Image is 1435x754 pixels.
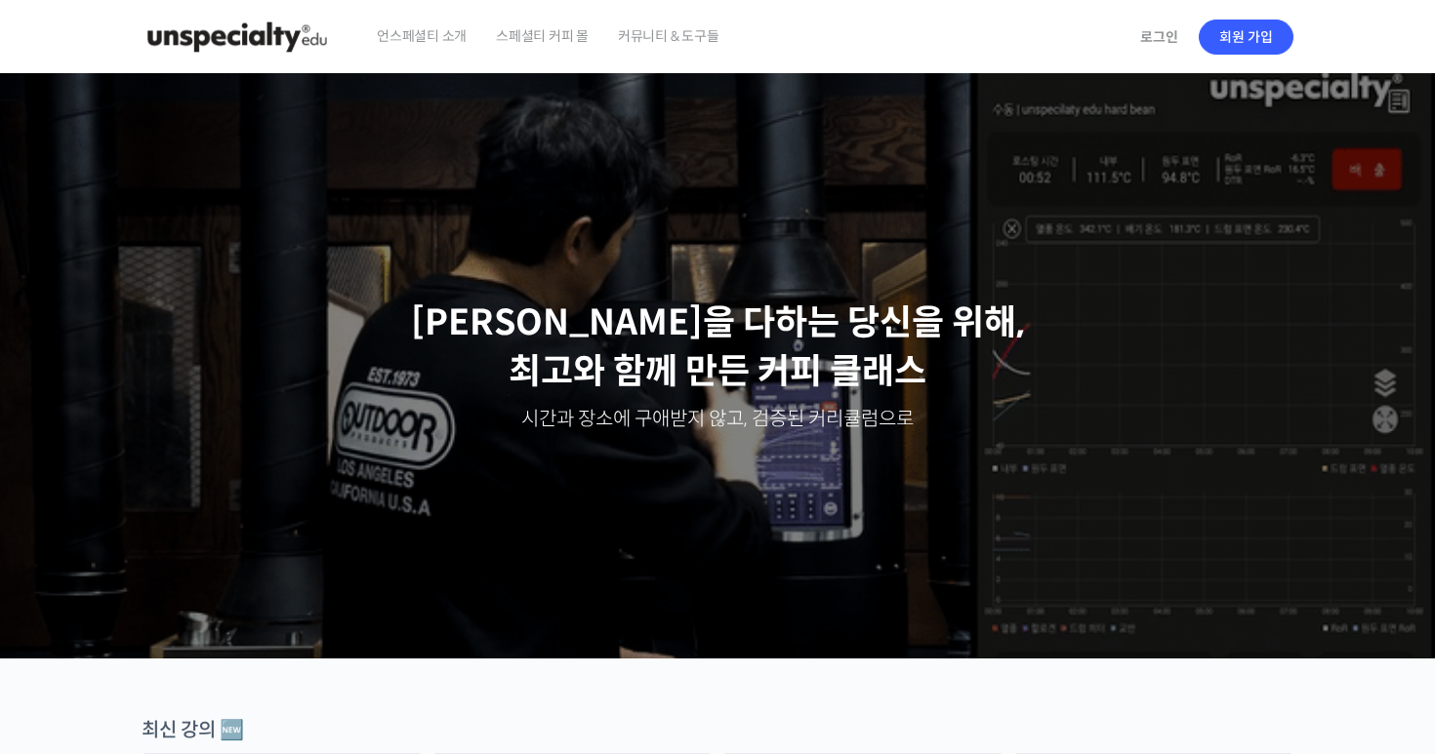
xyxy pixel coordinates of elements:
div: 최신 강의 🆕 [142,717,1293,743]
a: 회원 가입 [1199,20,1293,55]
a: 로그인 [1128,15,1190,60]
p: [PERSON_NAME]을 다하는 당신을 위해, 최고와 함께 만든 커피 클래스 [20,298,1415,397]
p: 시간과 장소에 구애받지 않고, 검증된 커리큘럼으로 [20,406,1415,433]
